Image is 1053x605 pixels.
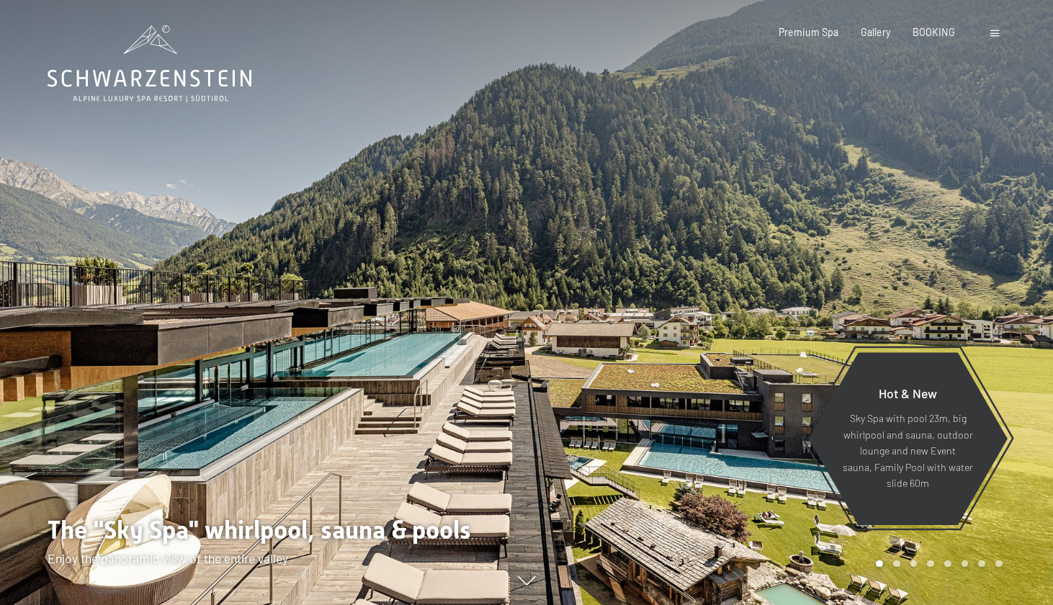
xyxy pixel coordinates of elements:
div: Carousel Pagination [871,560,1002,568]
div: Carousel Page 6 [962,560,969,568]
p: Sky Spa with pool 23m, big whirlpool and sauna, outdoor lounge and new Event sauna, Family Pool w... [839,411,977,492]
a: Gallery [861,26,890,38]
span: Hot & New [879,385,937,401]
a: Premium Spa [779,26,838,38]
div: Carousel Page 2 [893,560,900,568]
div: Carousel Page 7 [978,560,985,568]
a: BOOKING [913,26,955,38]
div: Carousel Page 5 [944,560,951,568]
div: Carousel Page 1 (Current Slide) [876,560,883,568]
div: Carousel Page 4 [927,560,934,568]
div: Carousel Page 8 [995,560,1003,568]
div: Carousel Page 3 [910,560,918,568]
a: Hot & New Sky Spa with pool 23m, big whirlpool and sauna, outdoor lounge and new Event sauna, Fam... [807,351,1008,526]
